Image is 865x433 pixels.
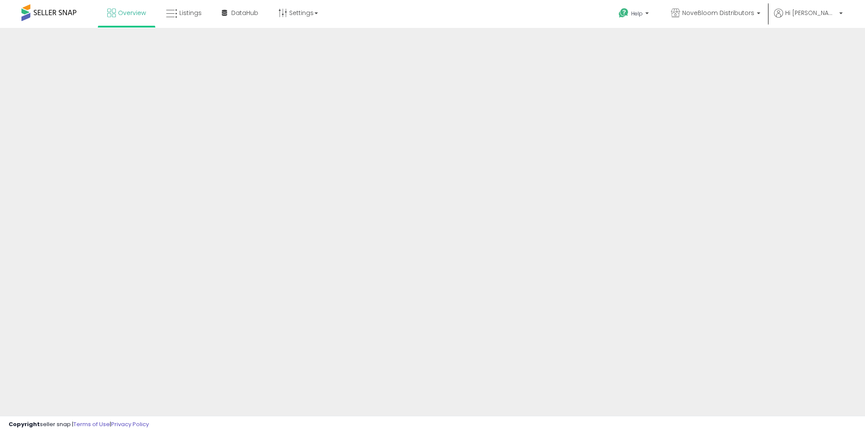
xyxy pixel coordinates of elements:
span: Hi [PERSON_NAME] [785,9,837,17]
span: DataHub [231,9,258,17]
span: Help [631,10,643,17]
span: Listings [179,9,202,17]
span: Overview [118,9,146,17]
span: NoveBloom Distributors [682,9,754,17]
i: Get Help [618,8,629,18]
a: Hi [PERSON_NAME] [774,9,843,28]
a: Help [612,1,657,28]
